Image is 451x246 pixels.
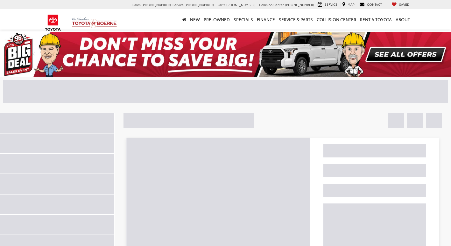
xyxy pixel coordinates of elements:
a: Finance [255,9,277,30]
span: [PHONE_NUMBER] [285,2,314,7]
span: Contact [367,2,382,7]
a: Service & Parts: Opens in a new tab [277,9,315,30]
a: Contact [358,2,384,8]
span: Map [348,2,355,7]
span: Parts [217,2,225,7]
span: Service [173,2,184,7]
a: New [188,9,202,30]
span: [PHONE_NUMBER] [226,2,256,7]
img: Toyota [41,12,65,33]
a: Pre-Owned [202,9,232,30]
a: Home [180,9,188,30]
img: Vic Vaughan Toyota of Boerne [72,17,117,28]
a: Service [316,2,339,8]
span: Sales [132,2,141,7]
a: Rent a Toyota [358,9,394,30]
span: Collision Center [259,2,284,7]
a: About [394,9,412,30]
span: [PHONE_NUMBER] [185,2,214,7]
a: My Saved Vehicles [390,2,411,8]
a: Specials [232,9,255,30]
span: Saved [399,2,410,7]
a: Map [341,2,356,8]
a: Collision Center [315,9,358,30]
span: Service [325,2,337,7]
span: [PHONE_NUMBER] [142,2,171,7]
